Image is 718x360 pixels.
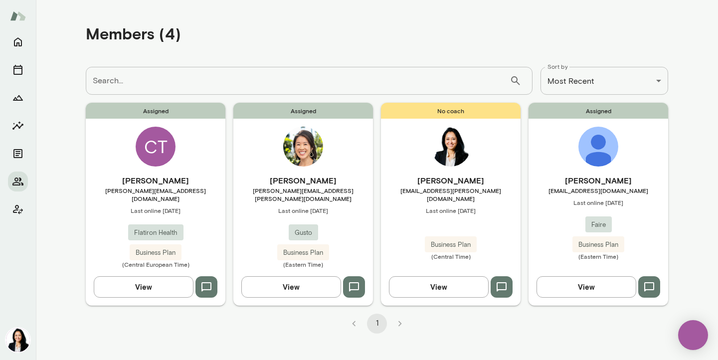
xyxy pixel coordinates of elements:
h6: [PERSON_NAME] [86,175,225,186]
div: Most Recent [540,67,668,95]
button: View [537,276,636,297]
div: CT [136,127,176,167]
span: Last online [DATE] [233,206,373,214]
img: Mento [10,6,26,25]
img: Luke Bjerring [578,127,618,167]
span: (Eastern Time) [233,260,373,268]
span: Business Plan [425,240,477,250]
span: Last online [DATE] [381,206,521,214]
button: Growth Plan [8,88,28,108]
span: [EMAIL_ADDRESS][DOMAIN_NAME] [529,186,668,194]
h6: [PERSON_NAME] [529,175,668,186]
span: Faire [585,220,612,230]
label: Sort by [547,62,568,71]
img: Monica Aggarwal [431,127,471,167]
span: [PERSON_NAME][EMAIL_ADDRESS][DOMAIN_NAME] [86,186,225,202]
span: No coach [381,103,521,119]
span: (Central European Time) [86,260,225,268]
img: Monica Aggarwal [6,328,30,352]
button: Insights [8,116,28,136]
span: Business Plan [130,248,181,258]
button: page 1 [367,314,387,334]
span: [EMAIL_ADDRESS][PERSON_NAME][DOMAIN_NAME] [381,186,521,202]
span: (Central Time) [381,252,521,260]
button: View [389,276,489,297]
h4: Members (4) [86,24,181,43]
button: Documents [8,144,28,164]
span: Flatiron Health [128,228,183,238]
img: Amanda Lin [283,127,323,167]
span: Assigned [233,103,373,119]
span: Business Plan [277,248,329,258]
span: Gusto [289,228,318,238]
span: Last online [DATE] [86,206,225,214]
button: Client app [8,199,28,219]
span: (Eastern Time) [529,252,668,260]
button: View [241,276,341,297]
span: Assigned [529,103,668,119]
h6: [PERSON_NAME] [381,175,521,186]
h6: [PERSON_NAME] [233,175,373,186]
button: Members [8,172,28,191]
span: Business Plan [572,240,624,250]
button: Sessions [8,60,28,80]
button: View [94,276,193,297]
nav: pagination navigation [343,314,411,334]
div: pagination [86,306,668,334]
span: [PERSON_NAME][EMAIL_ADDRESS][PERSON_NAME][DOMAIN_NAME] [233,186,373,202]
button: Home [8,32,28,52]
span: Assigned [86,103,225,119]
span: Last online [DATE] [529,198,668,206]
